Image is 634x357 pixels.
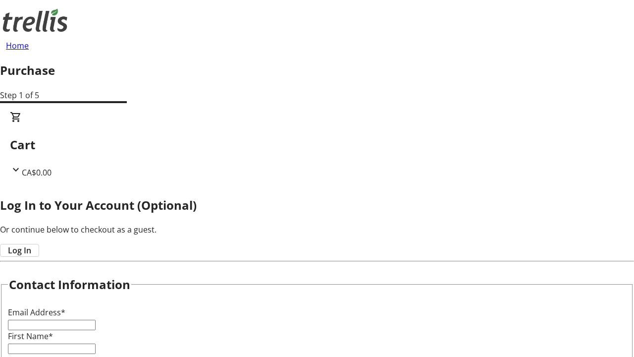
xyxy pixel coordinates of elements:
[10,136,624,154] h2: Cart
[10,111,624,178] div: CartCA$0.00
[22,167,52,178] span: CA$0.00
[8,307,65,318] label: Email Address*
[9,276,130,294] h2: Contact Information
[8,331,53,342] label: First Name*
[8,244,31,256] span: Log In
